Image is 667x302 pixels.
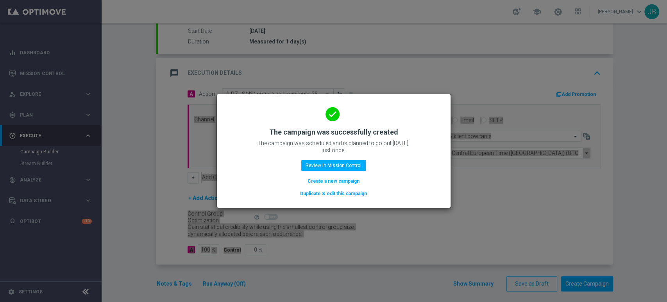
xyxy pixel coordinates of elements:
button: Review in Mission Control [301,160,366,171]
p: The campaign was scheduled and is planned to go out [DATE], just once. [256,140,412,154]
i: done [325,107,340,121]
button: Create a new campaign [307,177,360,185]
button: Duplicate & edit this campaign [299,189,368,198]
h2: The campaign was successfully created [269,128,398,137]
